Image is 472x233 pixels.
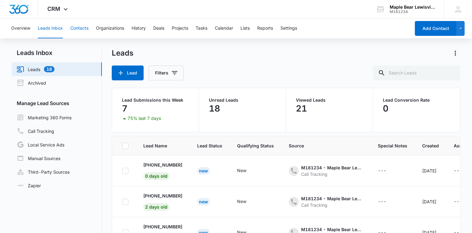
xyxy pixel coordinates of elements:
[296,104,307,113] p: 21
[415,21,457,36] button: Add Contact
[378,198,386,205] div: ---
[197,167,210,175] div: New
[237,142,274,149] span: Qualifying Status
[237,198,246,205] div: New
[70,19,89,38] button: Contacts
[172,19,188,38] button: Projects
[153,19,164,38] button: Deals
[383,104,388,113] p: 0
[17,114,71,121] a: Marketing 360 Forms
[296,98,363,102] p: Viewed Leads
[454,198,462,205] div: ---
[143,172,169,180] span: 0 days old
[209,104,220,113] p: 18
[196,19,207,38] button: Tasks
[209,98,276,102] p: Unread Leads
[422,198,439,205] div: [DATE]
[47,6,60,12] span: CRM
[149,66,184,80] button: Filters
[422,167,439,174] div: [DATE]
[390,10,435,14] div: account id
[215,19,233,38] button: Calendar
[11,19,30,38] button: Overview
[128,116,161,121] p: 75% last 7 days
[17,182,41,189] a: Zapier
[280,19,297,38] button: Settings
[301,164,363,171] div: M181234 - Maple Bear Lewisville - Ads
[17,127,54,135] a: Call Tracking
[383,98,450,102] p: Lead Conversion Rate
[378,167,397,175] div: - - Select to Edit Field
[132,19,146,38] button: History
[197,198,210,205] div: New
[422,142,439,149] span: Created
[143,223,182,230] p: [PHONE_NUMBER]
[17,141,64,148] a: Local Service Ads
[112,66,144,80] button: Lead
[237,167,246,174] div: New
[301,202,363,208] div: Call Tracking
[17,168,70,176] a: Third-Party Sources
[122,104,128,113] p: 7
[143,193,182,210] a: [PHONE_NUMBER]2 days old
[378,198,397,205] div: - - Select to Edit Field
[373,66,460,80] input: Search Leads
[143,142,182,149] span: Lead Name
[143,203,169,211] span: 2 days old
[301,195,363,202] div: M181234 - Maple Bear Lewisville - Content
[112,49,133,58] h1: Leads
[197,168,210,173] a: New
[454,167,462,175] div: ---
[143,193,182,199] p: [PHONE_NUMBER]
[17,79,46,87] a: Archived
[197,199,210,204] a: New
[17,66,54,73] a: Leads18
[257,19,273,38] button: Reports
[17,155,60,162] a: Manual Sources
[301,226,363,233] div: M181234 - Maple Bear Lewisville - Content
[143,162,182,179] a: [PHONE_NUMBER]0 days old
[237,198,258,205] div: - - Select to Edit Field
[378,142,407,149] span: Special Notes
[12,100,102,107] h3: Manage Lead Sources
[12,48,102,57] h2: Leads Inbox
[197,142,222,149] span: Lead Status
[301,171,363,177] div: Call Tracking
[390,5,435,10] div: account name
[240,19,250,38] button: Lists
[96,19,124,38] button: Organizations
[143,162,182,168] p: [PHONE_NUMBER]
[289,142,363,149] span: Source
[450,48,460,58] button: Actions
[38,19,63,38] button: Leads Inbox
[378,167,386,175] div: ---
[237,167,258,175] div: - - Select to Edit Field
[122,98,189,102] p: Lead Submissions this Week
